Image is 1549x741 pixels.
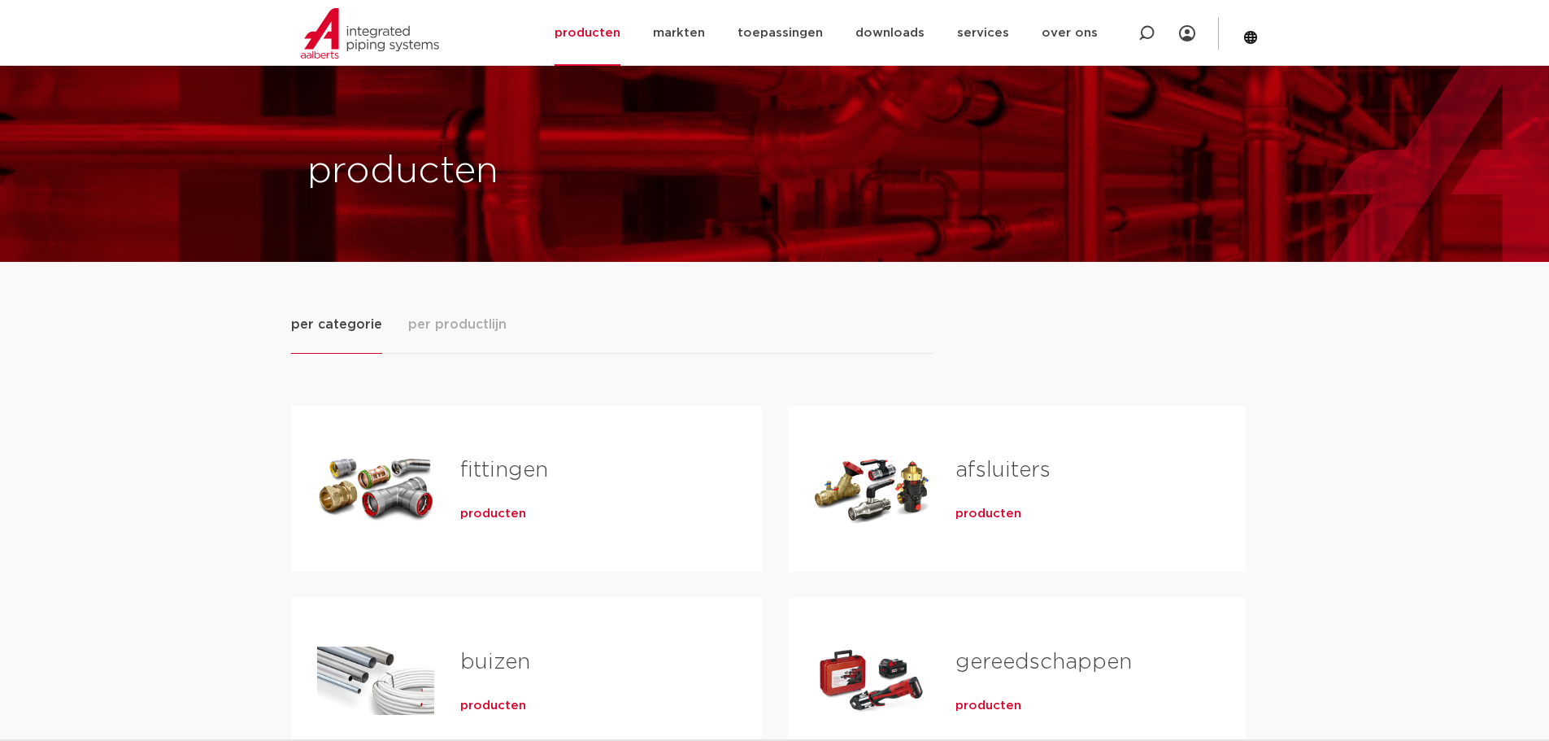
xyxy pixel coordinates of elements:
a: buizen [460,652,530,673]
a: producten [955,698,1021,714]
a: producten [460,698,526,714]
a: producten [460,506,526,522]
a: afsluiters [955,460,1051,481]
a: gereedschappen [955,652,1132,673]
span: per categorie [291,315,382,334]
h1: producten [307,146,767,198]
a: producten [955,506,1021,522]
a: fittingen [460,460,548,481]
span: per productlijn [408,315,507,334]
